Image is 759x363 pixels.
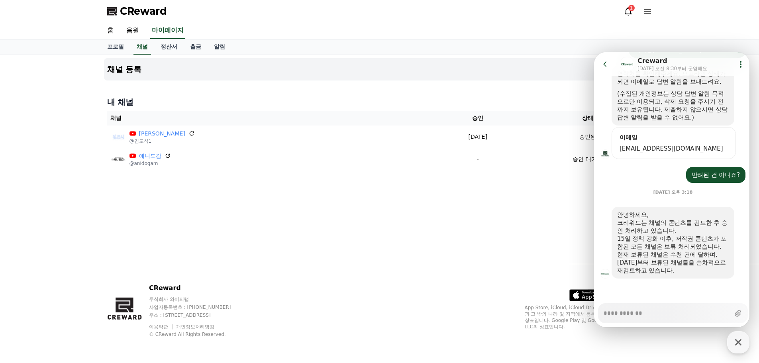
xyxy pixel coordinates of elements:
a: 애니도감 [139,152,161,160]
p: CReward [149,283,246,293]
a: 홈 [101,22,120,39]
a: CReward [107,5,167,18]
th: 상태 [523,111,652,126]
img: 김도식 [110,129,126,145]
p: 사업자등록번호 : [PHONE_NUMBER] [149,304,246,310]
p: 주소 : [STREET_ADDRESS] [149,312,246,318]
p: [DATE] [436,133,520,141]
th: 승인 [433,111,523,126]
p: 승인됨 [579,133,596,141]
a: 음원 [120,22,145,39]
a: 개인정보처리방침 [176,324,214,330]
a: 정산서 [154,39,184,55]
a: 이용약관 [149,324,174,330]
div: 1 [628,5,635,11]
p: 승인 대기중 [573,155,602,163]
h4: 내 채널 [107,96,652,108]
p: - [436,155,520,163]
a: 알림 [208,39,231,55]
p: 주식회사 와이피랩 [149,296,246,302]
h4: 채널 등록 [107,65,142,74]
p: @김도식1 [129,138,195,144]
button: 채널 등록 [104,58,655,80]
a: 채널 [133,39,151,55]
a: 출금 [184,39,208,55]
p: @anidogam [129,160,171,167]
th: 채널 [107,111,433,126]
a: 마이페이지 [150,22,185,39]
a: 프로필 [101,39,130,55]
p: App Store, iCloud, iCloud Drive 및 iTunes Store는 미국과 그 밖의 나라 및 지역에서 등록된 Apple Inc.의 서비스 상표입니다. Goo... [525,304,652,330]
img: 애니도감 [110,151,126,167]
span: CReward [120,5,167,18]
iframe: Channel chat [594,52,749,327]
a: [PERSON_NAME] [139,130,185,138]
p: © CReward All Rights Reserved. [149,331,246,337]
a: 1 [624,6,633,16]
